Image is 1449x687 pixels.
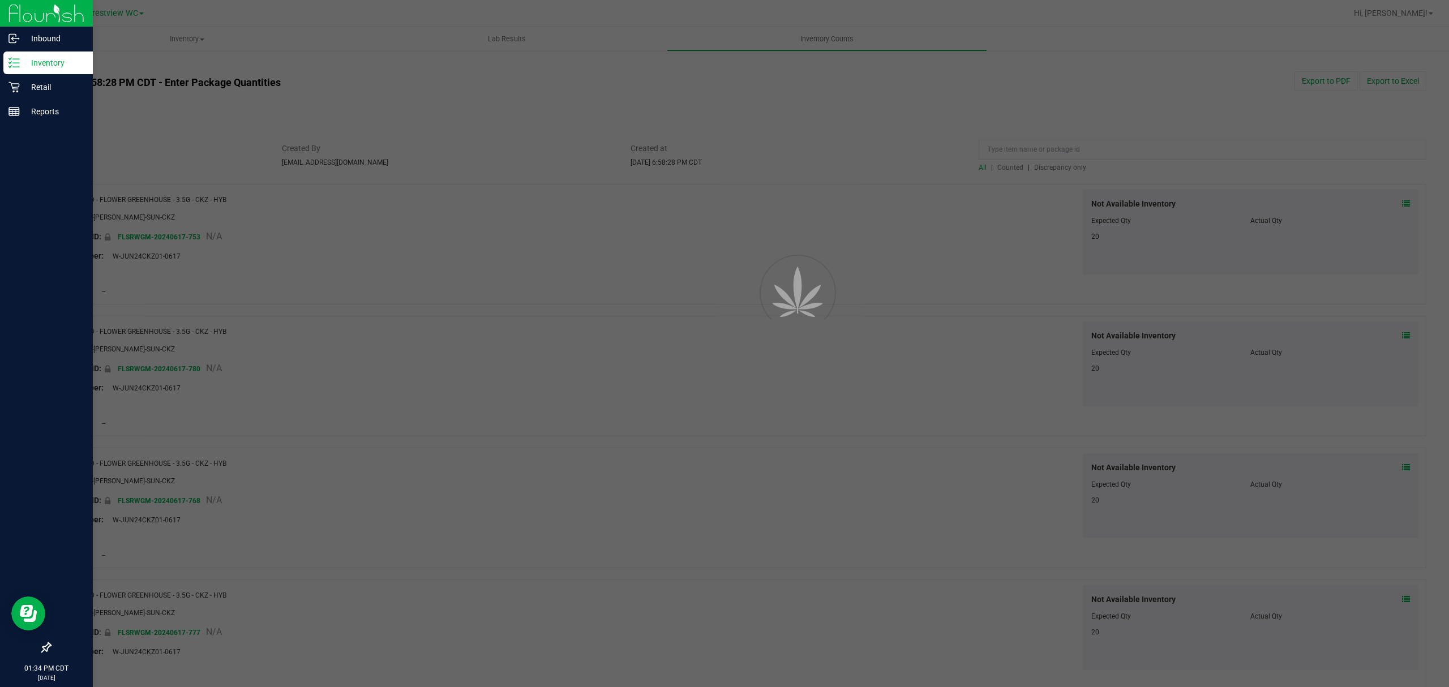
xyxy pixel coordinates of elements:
[20,80,88,94] p: Retail
[5,673,88,682] p: [DATE]
[20,56,88,70] p: Inventory
[20,32,88,45] p: Inbound
[8,57,20,68] inline-svg: Inventory
[8,106,20,117] inline-svg: Reports
[5,663,88,673] p: 01:34 PM CDT
[20,105,88,118] p: Reports
[11,596,45,630] iframe: Resource center
[8,33,20,44] inline-svg: Inbound
[8,81,20,93] inline-svg: Retail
